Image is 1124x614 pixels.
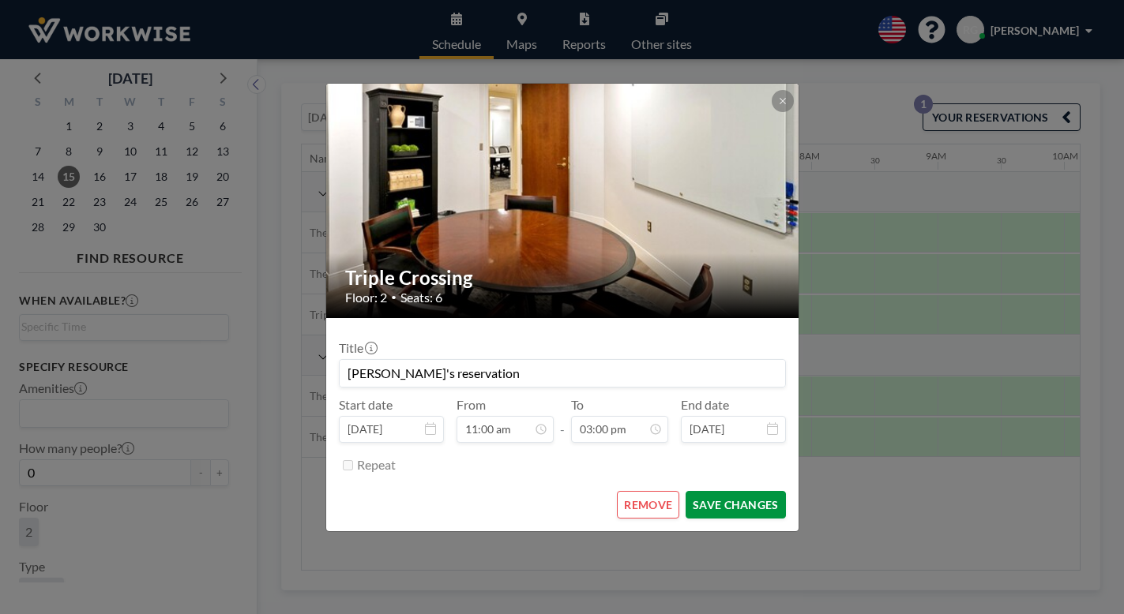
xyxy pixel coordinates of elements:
span: • [391,291,397,303]
label: Start date [339,397,393,413]
span: Floor: 2 [345,290,387,305]
label: Title [339,340,376,356]
label: From [457,397,486,413]
label: End date [681,397,729,413]
img: 537.jpg [326,23,800,378]
button: SAVE CHANGES [686,491,785,519]
span: - [560,402,565,437]
button: REMOVE [617,491,679,519]
label: Repeat [357,457,396,473]
span: Seats: 6 [400,290,442,305]
h2: Triple Crossing [345,266,781,290]
label: To [571,397,584,413]
input: (No title) [340,360,785,387]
